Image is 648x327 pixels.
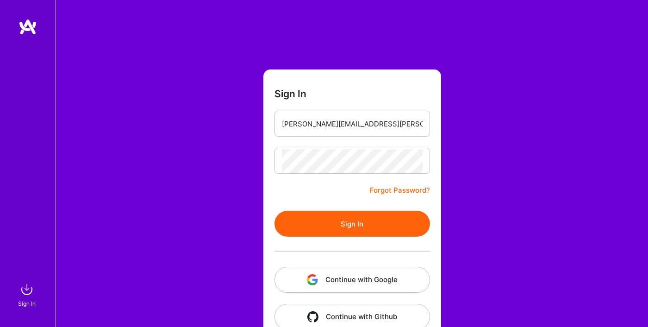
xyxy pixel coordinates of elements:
button: Continue with Google [274,267,430,293]
img: logo [19,19,37,35]
h3: Sign In [274,88,306,100]
a: sign inSign In [19,280,36,308]
img: sign in [18,280,36,299]
input: Email... [282,112,423,136]
button: Sign In [274,211,430,237]
div: Sign In [18,299,36,308]
a: Forgot Password? [370,185,430,196]
img: icon [307,274,318,285]
img: icon [307,311,318,322]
